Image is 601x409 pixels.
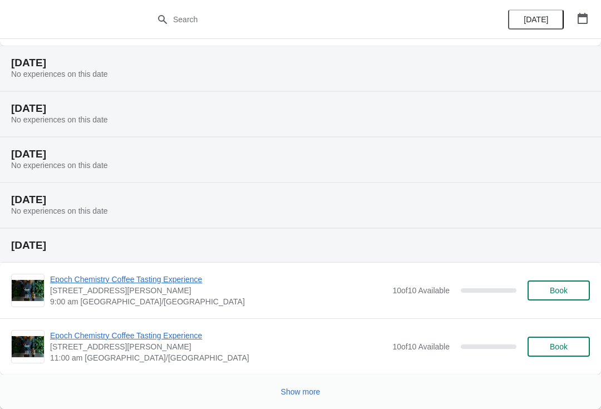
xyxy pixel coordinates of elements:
span: 9:00 am [GEOGRAPHIC_DATA]/[GEOGRAPHIC_DATA] [50,296,387,307]
span: No experiences on this date [11,115,108,124]
h2: [DATE] [11,149,590,160]
h2: [DATE] [11,240,590,251]
button: [DATE] [508,9,564,29]
span: No experiences on this date [11,70,108,78]
h2: [DATE] [11,57,590,68]
span: Epoch Chemistry Coffee Tasting Experience [50,274,387,285]
button: Show more [277,382,325,402]
h2: [DATE] [11,194,590,205]
span: No experiences on this date [11,161,108,170]
input: Search [173,9,451,29]
span: 10 of 10 Available [392,286,450,295]
img: Epoch Chemistry Coffee Tasting Experience | 400 St. George St, Moncton, NB, Canada | 9:00 am Amer... [12,280,44,302]
span: [STREET_ADDRESS][PERSON_NAME] [50,285,387,296]
span: No experiences on this date [11,206,108,215]
button: Book [528,337,590,357]
span: Show more [281,387,321,396]
span: 10 of 10 Available [392,342,450,351]
button: Book [528,280,590,300]
span: Book [550,342,568,351]
img: Epoch Chemistry Coffee Tasting Experience | 400 St. George St, Moncton, NB, Canada | 11:00 am Ame... [12,336,44,358]
h2: [DATE] [11,103,590,114]
span: [STREET_ADDRESS][PERSON_NAME] [50,341,387,352]
span: 11:00 am [GEOGRAPHIC_DATA]/[GEOGRAPHIC_DATA] [50,352,387,363]
span: [DATE] [524,15,548,24]
span: Epoch Chemistry Coffee Tasting Experience [50,330,387,341]
span: Book [550,286,568,295]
